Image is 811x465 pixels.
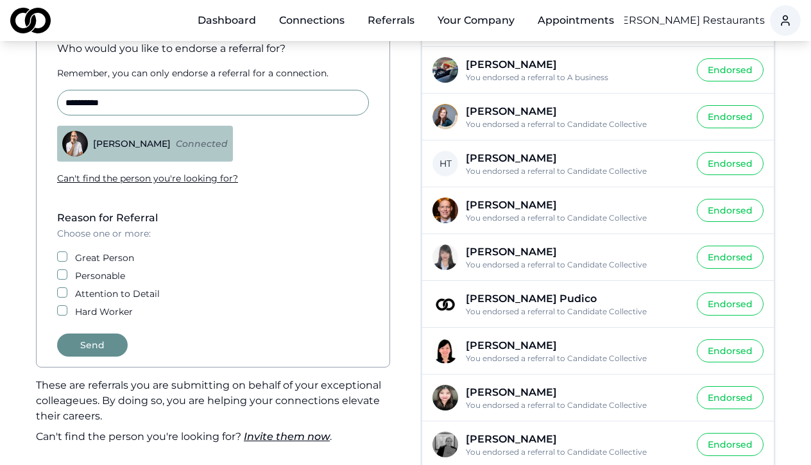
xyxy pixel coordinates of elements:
img: David Schneider [432,198,458,223]
p: You endorsed a referral to Candidate Collective [466,213,687,223]
p: [PERSON_NAME] Pudico [466,292,687,305]
img: Angie Pudico [432,291,458,317]
p: You endorsed a referral to Candidate Collective [466,307,687,316]
label: Personable [75,269,125,282]
p: You endorsed a referral to Candidate Collective [466,400,687,410]
img: Loren Hicks [432,432,458,457]
p: [PERSON_NAME] [466,199,687,212]
p: [PERSON_NAME] [466,58,687,71]
div: Who would you like to endorse a referral for? [57,41,369,56]
button: Your Company [427,8,525,33]
span: Choose one or more: [57,228,151,239]
a: Invite them now [244,430,330,443]
div: Can ' t find the person you ' re looking for? [57,172,369,185]
div: [PERSON_NAME] [88,139,176,148]
img: Brett Traussi [432,57,458,83]
nav: Main [187,8,624,33]
div: Remember, you can only endorse a referral for a connection. [57,67,369,80]
img: logo [10,8,51,33]
img: Hannah Gross [432,104,458,130]
p: Can't find the person you're looking for? . [36,429,390,444]
a: Connections [269,8,355,33]
p: You endorsed a referral to A business [466,72,687,82]
label: Reason for Referral [57,212,158,224]
a: Referrals [357,8,425,33]
span: HT [432,151,458,176]
label: Great Person [75,251,134,264]
img: Kimberly Dollesin [432,385,458,410]
label: Hard Worker [75,305,133,318]
p: [PERSON_NAME] [466,105,687,118]
p: [PERSON_NAME] [466,246,687,258]
p: [PERSON_NAME] [466,433,687,446]
p: You endorsed a referral to Candidate Collective [466,166,687,176]
a: Appointments [527,8,624,33]
p: [PERSON_NAME] [466,386,687,399]
p: You endorsed a referral to Candidate Collective [466,447,687,457]
button: Chef [PERSON_NAME] Restaurants [585,13,765,28]
button: Send [57,334,128,357]
a: Dashboard [187,8,266,33]
p: You endorsed a referral to Candidate Collective [466,260,687,269]
label: Attention to Detail [75,287,160,300]
p: These are referrals you are submitting on behalf of your exceptional colleageues. By doing so, yo... [36,378,390,424]
img: Mae de Leon [432,244,458,270]
img: Jaymie Pineda [432,338,458,364]
p: [PERSON_NAME] [466,152,687,165]
img: 7c9f7354-d216-4eca-a593-158b3da62616-chef%20photo-profile_picture.jpg [62,131,88,156]
p: You endorsed a referral to Candidate Collective [466,119,687,129]
div: Connected [176,137,228,150]
p: You endorsed a referral to Candidate Collective [466,353,687,363]
p: [PERSON_NAME] [466,339,687,352]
